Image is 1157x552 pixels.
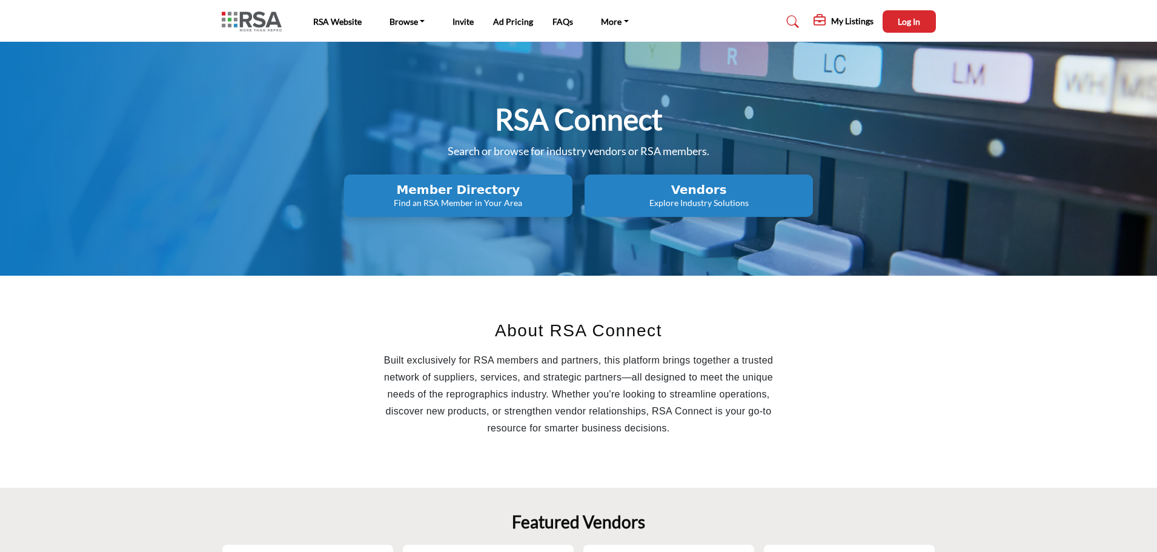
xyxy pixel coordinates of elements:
[552,16,573,27] a: FAQs
[814,15,874,29] div: My Listings
[588,182,809,197] h2: Vendors
[381,13,434,30] a: Browse
[370,318,787,344] h2: About RSA Connect
[495,101,663,138] h1: RSA Connect
[831,16,874,27] h5: My Listings
[512,512,645,533] h2: Featured Vendors
[348,182,569,197] h2: Member Directory
[313,16,362,27] a: RSA Website
[348,197,569,209] p: Find an RSA Member in Your Area
[344,175,572,217] button: Member Directory Find an RSA Member in Your Area
[370,352,787,437] p: Built exclusively for RSA members and partners, this platform brings together a trusted network o...
[592,13,637,30] a: More
[222,12,288,32] img: Site Logo
[585,175,813,217] button: Vendors Explore Industry Solutions
[493,16,533,27] a: Ad Pricing
[898,16,920,27] span: Log In
[775,12,807,32] a: Search
[453,16,474,27] a: Invite
[883,10,936,33] button: Log In
[588,197,809,209] p: Explore Industry Solutions
[448,144,709,158] span: Search or browse for industry vendors or RSA members.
